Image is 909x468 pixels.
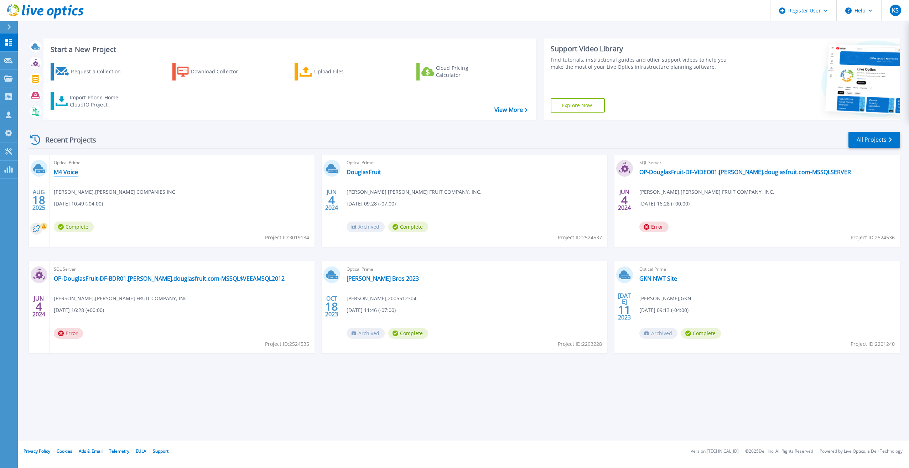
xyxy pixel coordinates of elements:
[54,159,310,167] span: Optical Prime
[325,187,338,213] div: JUN 2024
[551,56,735,71] div: Find tutorials, instructional guides and other support videos to help you make the most of your L...
[416,63,496,80] a: Cloud Pricing Calculator
[551,98,605,113] a: Explore Now!
[681,328,721,339] span: Complete
[347,275,419,282] a: [PERSON_NAME] Bros 2023
[639,159,896,167] span: SQL Server
[639,306,689,314] span: [DATE] 09:13 (-04:00)
[79,448,103,454] a: Ads & Email
[54,200,103,208] span: [DATE] 10:49 (-04:00)
[51,63,130,80] a: Request a Collection
[347,222,385,232] span: Archived
[639,295,691,302] span: [PERSON_NAME] , GKN
[71,64,128,79] div: Request a Collection
[191,64,248,79] div: Download Collector
[295,63,374,80] a: Upload Files
[32,293,46,319] div: JUN 2024
[347,328,385,339] span: Archived
[54,168,78,176] a: M4 Voice
[551,44,735,53] div: Support Video Library
[639,188,774,196] span: [PERSON_NAME] , [PERSON_NAME] FRUIT COMPANY, INC.
[558,340,602,348] span: Project ID: 2293228
[851,340,895,348] span: Project ID: 2201240
[32,197,45,203] span: 18
[265,234,309,241] span: Project ID: 3019134
[325,293,338,319] div: OCT 2023
[32,187,46,213] div: AUG 2025
[388,222,428,232] span: Complete
[639,200,690,208] span: [DATE] 16:28 (+00:00)
[639,222,669,232] span: Error
[639,168,851,176] a: OP-DouglasFruit-DF-VIDEO01.[PERSON_NAME].douglasfruit.com-MSSQLSERVER
[153,448,168,454] a: Support
[639,328,677,339] span: Archived
[347,265,603,273] span: Optical Prime
[388,328,428,339] span: Complete
[347,159,603,167] span: Optical Prime
[347,306,396,314] span: [DATE] 11:46 (-07:00)
[347,188,482,196] span: [PERSON_NAME] , [PERSON_NAME] FRUIT COMPANY, INC.
[848,132,900,148] a: All Projects
[328,197,335,203] span: 4
[265,340,309,348] span: Project ID: 2524535
[621,197,628,203] span: 4
[57,448,72,454] a: Cookies
[436,64,493,79] div: Cloud Pricing Calculator
[109,448,129,454] a: Telemetry
[820,449,903,454] li: Powered by Live Optics, a Dell Technology
[618,187,631,213] div: JUN 2024
[892,7,899,13] span: KS
[639,275,677,282] a: GKN NWT Site
[54,275,285,282] a: OP-DouglasFruit-DF-BDR01.[PERSON_NAME].douglasfruit.com-MSSQL$VEEAMSQL2012
[51,46,527,53] h3: Start a New Project
[745,449,813,454] li: © 2025 Dell Inc. All Rights Reserved
[54,265,310,273] span: SQL Server
[54,306,104,314] span: [DATE] 16:28 (+00:00)
[691,449,739,454] li: Version: [TECHNICAL_ID]
[851,234,895,241] span: Project ID: 2524536
[314,64,371,79] div: Upload Files
[347,200,396,208] span: [DATE] 09:28 (-07:00)
[494,106,528,113] a: View More
[325,303,338,310] span: 18
[54,222,94,232] span: Complete
[172,63,252,80] a: Download Collector
[347,168,381,176] a: DouglasFruit
[36,303,42,310] span: 4
[639,265,896,273] span: Optical Prime
[618,293,631,319] div: [DATE] 2023
[24,448,50,454] a: Privacy Policy
[618,307,631,313] span: 11
[347,295,416,302] span: [PERSON_NAME] , 2005512304
[136,448,146,454] a: EULA
[54,328,83,339] span: Error
[27,131,106,149] div: Recent Projects
[70,94,125,108] div: Import Phone Home CloudIQ Project
[54,295,189,302] span: [PERSON_NAME] , [PERSON_NAME] FRUIT COMPANY, INC.
[558,234,602,241] span: Project ID: 2524537
[54,188,175,196] span: [PERSON_NAME] , [PERSON_NAME] COMPANIES INC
